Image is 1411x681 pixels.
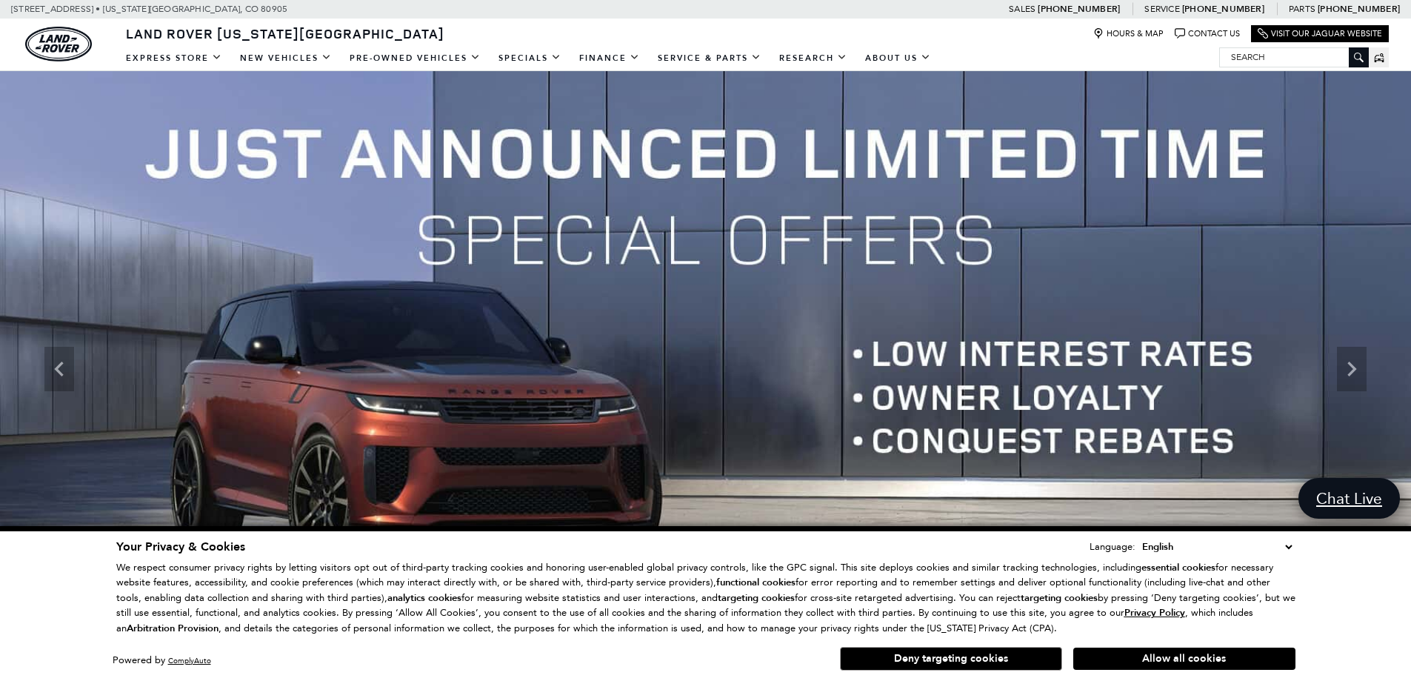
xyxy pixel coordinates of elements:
[117,45,231,71] a: EXPRESS STORE
[44,347,74,391] div: Previous
[25,27,92,62] img: Land Rover
[1144,4,1179,14] span: Service
[341,45,490,71] a: Pre-Owned Vehicles
[1258,28,1382,39] a: Visit Our Jaguar Website
[1309,488,1390,508] span: Chat Live
[770,45,856,71] a: Research
[1220,48,1368,66] input: Search
[1289,4,1315,14] span: Parts
[1182,3,1264,15] a: [PHONE_NUMBER]
[116,539,245,555] span: Your Privacy & Cookies
[25,27,92,62] a: land-rover
[1093,28,1164,39] a: Hours & Map
[1124,607,1185,618] a: Privacy Policy
[1175,28,1240,39] a: Contact Us
[117,24,453,42] a: Land Rover [US_STATE][GEOGRAPHIC_DATA]
[127,622,219,635] strong: Arbitration Provision
[570,45,649,71] a: Finance
[231,45,341,71] a: New Vehicles
[716,576,795,589] strong: functional cookies
[1337,347,1367,391] div: Next
[1138,539,1295,555] select: Language Select
[1073,648,1295,670] button: Allow all cookies
[856,45,940,71] a: About Us
[117,45,940,71] nav: Main Navigation
[113,656,211,665] div: Powered by
[840,647,1062,671] button: Deny targeting cookies
[1124,606,1185,619] u: Privacy Policy
[387,591,461,605] strong: analytics cookies
[116,560,1295,637] p: We respect consumer privacy rights by letting visitors opt out of third-party tracking cookies an...
[490,45,570,71] a: Specials
[1090,542,1135,551] div: Language:
[1141,561,1215,574] strong: essential cookies
[718,591,795,605] strong: targeting cookies
[168,656,211,665] a: ComplyAuto
[1009,4,1035,14] span: Sales
[11,4,287,14] a: [STREET_ADDRESS] • [US_STATE][GEOGRAPHIC_DATA], CO 80905
[1298,478,1400,519] a: Chat Live
[649,45,770,71] a: Service & Parts
[1318,3,1400,15] a: [PHONE_NUMBER]
[1021,591,1098,605] strong: targeting cookies
[126,24,444,42] span: Land Rover [US_STATE][GEOGRAPHIC_DATA]
[1038,3,1120,15] a: [PHONE_NUMBER]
